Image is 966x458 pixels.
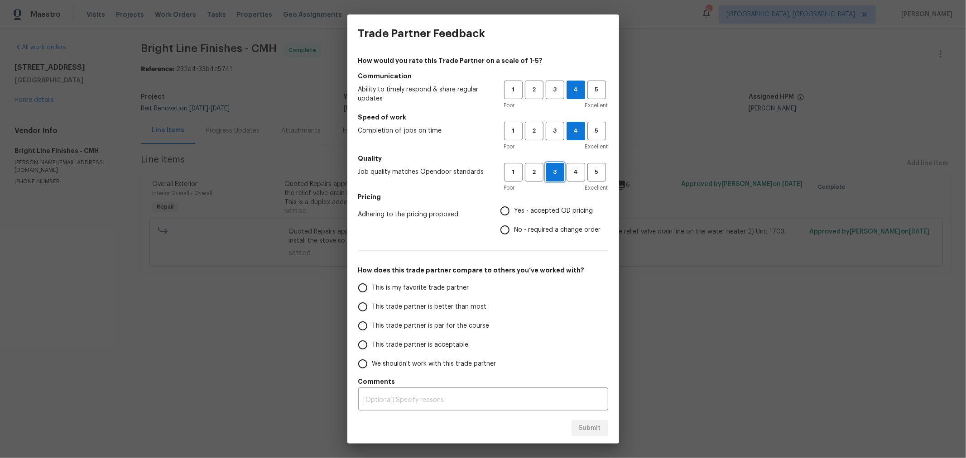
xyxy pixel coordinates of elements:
[372,359,496,369] span: We shouldn't work with this trade partner
[585,142,608,151] span: Excellent
[567,163,585,181] button: 4
[525,122,543,140] button: 2
[505,167,522,177] span: 1
[358,278,608,373] div: How does this trade partner compare to others you’ve worked with?
[505,85,522,95] span: 1
[358,85,490,103] span: Ability to timely respond & share regular updates
[567,85,585,95] span: 4
[358,27,485,40] h3: Trade Partner Feedback
[505,126,522,136] span: 1
[500,201,608,239] div: Pricing
[372,321,490,331] span: This trade partner is par for the course
[358,72,608,81] h5: Communication
[372,302,487,312] span: This trade partner is better than most
[504,163,523,181] button: 1
[588,85,605,95] span: 5
[358,266,608,275] h5: How does this trade partner compare to others you’ve worked with?
[525,81,543,99] button: 2
[358,126,490,135] span: Completion of jobs on time
[567,122,585,140] button: 4
[358,377,608,386] h5: Comments
[526,167,543,177] span: 2
[504,142,515,151] span: Poor
[547,85,563,95] span: 3
[358,154,608,163] h5: Quality
[587,163,606,181] button: 5
[547,126,563,136] span: 3
[358,56,608,65] h4: How would you rate this Trade Partner on a scale of 1-5?
[588,126,605,136] span: 5
[504,81,523,99] button: 1
[588,167,605,177] span: 5
[358,113,608,122] h5: Speed of work
[504,183,515,192] span: Poor
[504,101,515,110] span: Poor
[546,122,564,140] button: 3
[587,122,606,140] button: 5
[526,126,543,136] span: 2
[546,163,564,181] button: 3
[585,101,608,110] span: Excellent
[514,206,593,216] span: Yes - accepted OD pricing
[567,167,584,177] span: 4
[567,126,585,136] span: 4
[358,192,608,201] h5: Pricing
[585,183,608,192] span: Excellent
[546,167,564,177] span: 3
[526,85,543,95] span: 2
[567,81,585,99] button: 4
[587,81,606,99] button: 5
[372,340,469,350] span: This trade partner is acceptable
[546,81,564,99] button: 3
[372,283,469,293] span: This is my favorite trade partner
[358,210,486,219] span: Adhering to the pricing proposed
[504,122,523,140] button: 1
[358,167,490,177] span: Job quality matches Opendoor standards
[514,225,601,235] span: No - required a change order
[525,163,543,181] button: 2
